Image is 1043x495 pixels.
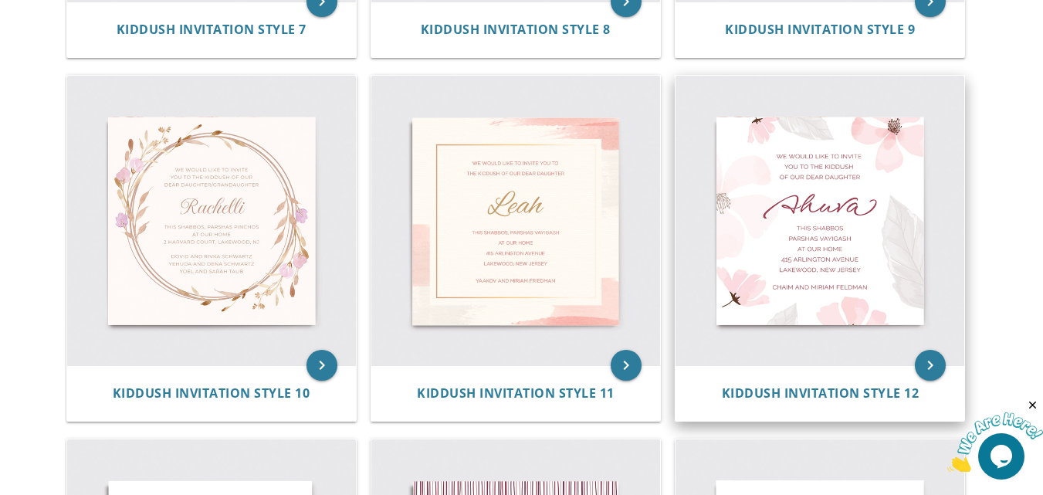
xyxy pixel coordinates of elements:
span: Kiddush Invitation Style 12 [722,385,919,402]
span: Kiddush Invitation Style 8 [421,21,611,38]
span: Kiddush Invitation Style 9 [725,21,915,38]
span: Kiddush Invitation Style 11 [417,385,615,402]
iframe: chat widget [947,398,1043,472]
a: keyboard_arrow_right [915,350,946,381]
span: Kiddush Invitation Style 7 [117,21,306,38]
a: keyboard_arrow_right [306,350,337,381]
a: Kiddush Invitation Style 7 [117,22,306,37]
a: Kiddush Invitation Style 9 [725,22,915,37]
a: Kiddush Invitation Style 8 [421,22,611,37]
a: Kiddush Invitation Style 11 [417,386,615,401]
img: Kiddush Invitation Style 11 [371,76,660,364]
span: Kiddush Invitation Style 10 [113,385,310,402]
img: Kiddush Invitation Style 10 [67,76,356,364]
a: Kiddush Invitation Style 10 [113,386,310,401]
a: keyboard_arrow_right [611,350,642,381]
a: Kiddush Invitation Style 12 [722,386,919,401]
img: Kiddush Invitation Style 12 [676,76,964,364]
